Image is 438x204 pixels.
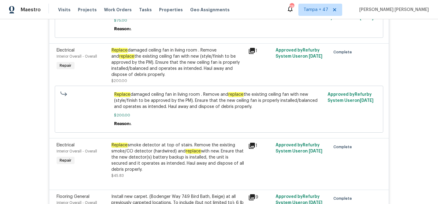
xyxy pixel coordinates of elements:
[119,54,134,59] em: replace
[309,54,322,59] span: [DATE]
[114,91,324,110] span: damaged ceiling fan in living room . Remove and the existing ceiling fan with new (style/finish t...
[57,149,97,153] span: Interior Overall - Overall
[57,63,74,69] span: Repair
[104,7,132,13] span: Work Orders
[111,48,128,53] em: Replace
[114,112,324,118] span: $200.00
[333,144,354,150] span: Complete
[190,7,230,13] span: Geo Assignments
[228,92,244,97] em: replace
[333,49,354,55] span: Complete
[248,142,272,149] div: 1
[159,7,183,13] span: Properties
[111,79,127,83] span: $200.00
[114,92,130,97] em: Replace
[333,195,354,202] span: Complete
[304,7,328,13] span: Tampa + 47
[290,4,294,10] div: 780
[248,194,272,201] div: 9
[58,7,71,13] span: Visits
[309,149,322,153] span: [DATE]
[114,122,131,126] span: Reason:
[248,47,272,55] div: 1
[139,8,152,12] span: Tasks
[111,143,128,148] em: Replace
[186,149,201,154] em: replace
[111,142,245,173] div: smoke detector at top of stairs. Remove the existing smoke/CO detector (hardwired) and with new. ...
[57,48,75,52] span: Electrical
[111,174,124,177] span: $45.83
[328,92,374,103] span: Approved by Refurby System User on
[111,47,245,78] div: damaged ceiling fan in living room . Remove and the existing ceiling fan with new (style/finish t...
[114,17,324,23] span: $75.00
[57,55,97,58] span: Interior Overall - Overall
[57,143,75,147] span: Electrical
[131,27,132,31] span: .
[57,195,89,199] span: Flooring General
[131,122,132,126] span: .
[360,98,374,103] span: [DATE]
[276,48,322,59] span: Approved by Refurby System User on
[114,27,131,31] span: Reason:
[276,143,322,153] span: Approved by Refurby System User on
[357,7,429,13] span: [PERSON_NAME] [PERSON_NAME]
[57,157,74,163] span: Repair
[21,7,41,13] span: Maestro
[78,7,97,13] span: Projects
